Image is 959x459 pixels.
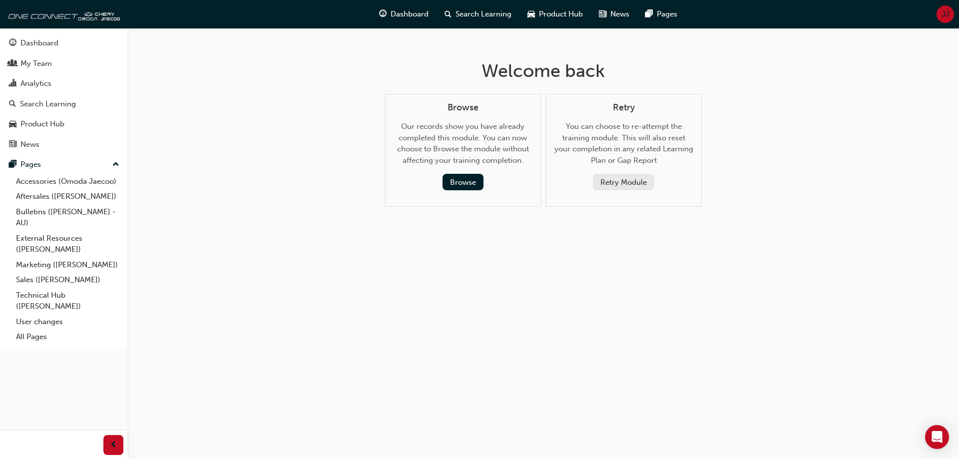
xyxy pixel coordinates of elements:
span: guage-icon [379,8,387,20]
span: guage-icon [9,39,16,48]
span: Dashboard [391,8,429,20]
div: Product Hub [20,118,64,130]
span: News [610,8,629,20]
span: Search Learning [456,8,511,20]
a: Search Learning [4,95,123,113]
div: News [20,139,39,150]
button: Pages [4,155,123,174]
div: Our records show you have already completed this module. You can now choose to Browse the module ... [394,102,532,191]
span: Product Hub [539,8,583,20]
a: My Team [4,54,123,73]
a: All Pages [12,329,123,345]
span: pages-icon [645,8,653,20]
a: Accessories (Omoda Jaecoo) [12,174,123,189]
h4: Browse [394,102,532,113]
span: search-icon [445,8,452,20]
a: Analytics [4,74,123,93]
a: Aftersales ([PERSON_NAME]) [12,189,123,204]
div: You can choose to re-attempt the training module. This will also reset your completion in any rel... [554,102,693,191]
h4: Retry [554,102,693,113]
button: JJ [937,5,954,23]
span: search-icon [9,100,16,109]
button: DashboardMy TeamAnalyticsSearch LearningProduct HubNews [4,32,123,155]
a: News [4,135,123,154]
button: Browse [443,174,483,190]
span: car-icon [9,120,16,129]
div: Dashboard [20,37,58,49]
a: User changes [12,314,123,330]
h1: Welcome back [385,60,702,82]
span: news-icon [599,8,606,20]
div: My Team [20,58,52,69]
a: pages-iconPages [637,4,685,24]
button: Retry Module [593,174,654,190]
a: car-iconProduct Hub [519,4,591,24]
span: pages-icon [9,160,16,169]
a: Product Hub [4,115,123,133]
a: search-iconSearch Learning [437,4,519,24]
span: people-icon [9,59,16,68]
a: Dashboard [4,34,123,52]
a: Sales ([PERSON_NAME]) [12,272,123,288]
span: up-icon [112,158,119,171]
a: Marketing ([PERSON_NAME]) [12,257,123,273]
span: news-icon [9,140,16,149]
a: guage-iconDashboard [371,4,437,24]
div: Open Intercom Messenger [925,425,949,449]
a: Bulletins ([PERSON_NAME] - AU) [12,204,123,231]
a: news-iconNews [591,4,637,24]
div: Pages [20,159,41,170]
span: car-icon [527,8,535,20]
span: chart-icon [9,79,16,88]
img: oneconnect [5,4,120,24]
a: External Resources ([PERSON_NAME]) [12,231,123,257]
a: Technical Hub ([PERSON_NAME]) [12,288,123,314]
div: Search Learning [20,98,76,110]
div: Analytics [20,78,51,89]
span: JJ [942,8,950,20]
span: Pages [657,8,677,20]
span: prev-icon [110,439,117,452]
